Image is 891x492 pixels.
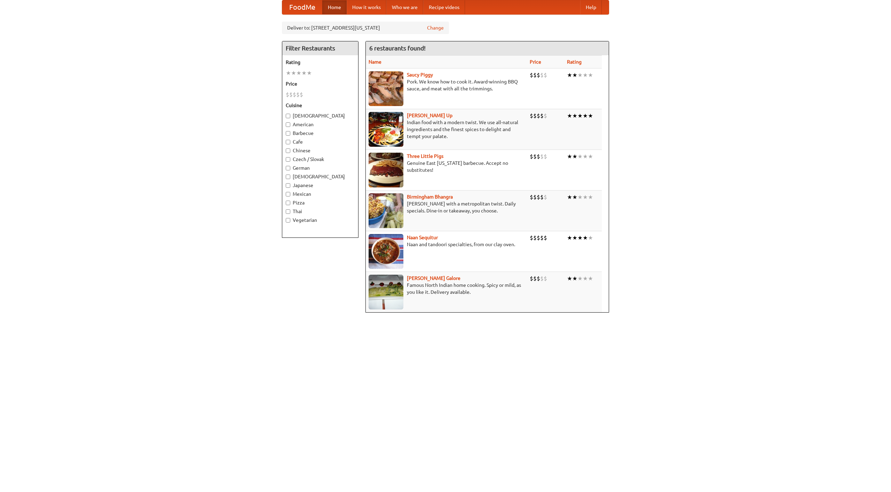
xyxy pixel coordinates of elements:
[537,193,540,201] li: $
[369,71,403,106] img: saucy.jpg
[369,59,381,65] a: Name
[567,153,572,160] li: ★
[369,78,524,92] p: Pork. We know how to cook it. Award-winning BBQ sauce, and meat with all the trimmings.
[286,217,355,224] label: Vegetarian
[530,112,533,120] li: $
[537,71,540,79] li: $
[577,153,583,160] li: ★
[530,275,533,282] li: $
[530,59,541,65] a: Price
[286,131,290,136] input: Barbecue
[286,140,290,144] input: Cafe
[282,0,322,14] a: FoodMe
[286,209,290,214] input: Thai
[286,218,290,223] input: Vegetarian
[567,112,572,120] li: ★
[286,166,290,170] input: German
[544,275,547,282] li: $
[407,235,438,240] a: Naan Sequitur
[572,71,577,79] li: ★
[533,71,537,79] li: $
[407,72,433,78] a: Saucy Piggy
[289,91,293,98] li: $
[407,194,453,200] a: Birmingham Bhangra
[407,153,443,159] b: Three Little Pigs
[286,208,355,215] label: Thai
[567,193,572,201] li: ★
[540,153,544,160] li: $
[533,193,537,201] li: $
[540,193,544,201] li: $
[544,153,547,160] li: $
[572,193,577,201] li: ★
[286,148,290,153] input: Chinese
[533,112,537,120] li: $
[544,71,547,79] li: $
[286,122,290,127] input: American
[291,69,296,77] li: ★
[286,138,355,145] label: Cafe
[369,234,403,269] img: naansequitur.jpg
[286,91,289,98] li: $
[286,69,291,77] li: ★
[537,275,540,282] li: $
[286,147,355,154] label: Chinese
[530,153,533,160] li: $
[580,0,602,14] a: Help
[530,193,533,201] li: $
[540,275,544,282] li: $
[286,201,290,205] input: Pizza
[577,275,583,282] li: ★
[572,153,577,160] li: ★
[286,114,290,118] input: [DEMOGRAPHIC_DATA]
[583,71,588,79] li: ★
[347,0,386,14] a: How it works
[530,234,533,242] li: $
[386,0,423,14] a: Who we are
[544,234,547,242] li: $
[296,91,300,98] li: $
[293,91,296,98] li: $
[286,121,355,128] label: American
[533,234,537,242] li: $
[369,282,524,296] p: Famous North Indian home cooking. Spicy or mild, as you like it. Delivery available.
[282,22,449,34] div: Deliver to: [STREET_ADDRESS][US_STATE]
[286,80,355,87] h5: Price
[423,0,465,14] a: Recipe videos
[588,71,593,79] li: ★
[407,275,460,281] b: [PERSON_NAME] Galore
[588,112,593,120] li: ★
[286,59,355,66] h5: Rating
[307,69,312,77] li: ★
[572,112,577,120] li: ★
[369,160,524,174] p: Genuine East [US_STATE] barbecue. Accept no substitutes!
[577,71,583,79] li: ★
[540,234,544,242] li: $
[407,113,452,118] a: [PERSON_NAME] Up
[296,69,301,77] li: ★
[286,156,355,163] label: Czech / Slovak
[300,91,303,98] li: $
[369,275,403,309] img: currygalore.jpg
[567,234,572,242] li: ★
[286,173,355,180] label: [DEMOGRAPHIC_DATA]
[583,234,588,242] li: ★
[286,192,290,196] input: Mexican
[369,241,524,248] p: Naan and tandoori specialties, from our clay oven.
[583,193,588,201] li: ★
[537,112,540,120] li: $
[286,183,290,188] input: Japanese
[577,234,583,242] li: ★
[286,182,355,189] label: Japanese
[537,234,540,242] li: $
[286,157,290,162] input: Czech / Slovak
[286,191,355,197] label: Mexican
[301,69,307,77] li: ★
[286,199,355,206] label: Pizza
[286,130,355,137] label: Barbecue
[286,164,355,171] label: German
